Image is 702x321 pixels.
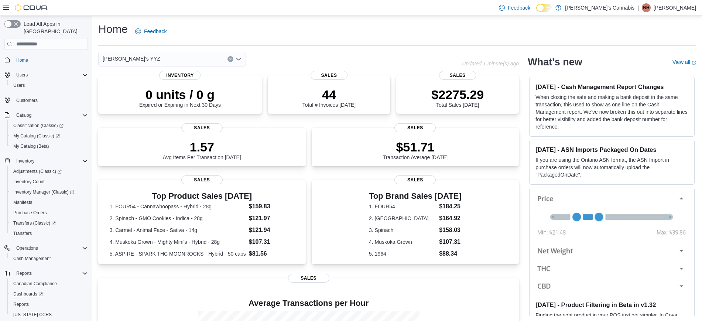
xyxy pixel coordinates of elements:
a: Adjustments (Classic) [10,167,65,176]
p: Updated 1 minute(s) ago [462,61,519,66]
span: Load All Apps in [GEOGRAPHIC_DATA] [21,20,88,35]
dd: $164.92 [439,214,462,223]
span: Classification (Classic) [13,123,64,129]
p: $51.71 [383,140,448,154]
span: Manifests [13,199,32,205]
span: Purchase Orders [13,210,47,216]
span: My Catalog (Beta) [13,143,49,149]
span: Operations [16,245,38,251]
span: Inventory Count [10,177,88,186]
span: Home [13,55,88,64]
span: Inventory [16,158,34,164]
a: Manifests [10,198,35,207]
a: Inventory Count [10,177,48,186]
a: Transfers [10,229,35,238]
span: Feedback [508,4,530,11]
a: Users [10,81,28,90]
a: View allExternal link [672,59,696,65]
div: Total # Invoices [DATE] [302,87,356,108]
a: [US_STATE] CCRS [10,310,55,319]
span: Transfers [10,229,88,238]
p: [PERSON_NAME] [654,3,696,12]
span: Customers [13,96,88,105]
p: 44 [302,87,356,102]
span: [US_STATE] CCRS [13,312,52,318]
button: Catalog [13,111,34,120]
span: Transfers (Classic) [13,220,56,226]
span: Inventory Manager (Classic) [10,188,88,197]
span: Reports [13,269,88,278]
span: Cash Management [13,256,51,262]
dt: 5. ASPIRE - SPARK THC MOONROCKS - Hybrid - 50 caps [110,250,246,257]
a: Feedback [496,0,533,15]
button: Reports [7,299,91,310]
p: | [637,3,639,12]
button: Reports [13,269,35,278]
span: Canadian Compliance [13,281,57,287]
a: My Catalog (Beta) [10,142,52,151]
dd: $81.56 [249,249,294,258]
span: Dashboards [10,290,88,298]
div: Transaction Average [DATE] [383,140,448,160]
a: Reports [10,300,32,309]
span: Operations [13,244,88,253]
dd: $107.31 [249,238,294,246]
button: [US_STATE] CCRS [7,310,91,320]
dt: 4. Muskoka Grown [369,238,436,246]
span: Washington CCRS [10,310,88,319]
span: Sales [288,274,329,283]
a: Inventory Manager (Classic) [10,188,77,197]
span: Catalog [16,112,31,118]
button: Catalog [1,110,91,120]
p: If you are using the Ontario ASN format, the ASN Import in purchase orders will now automatically... [535,156,688,178]
dt: 4. Muskoka Grown - Mighty Mini's - Hybrid - 28g [110,238,246,246]
span: Transfers (Classic) [10,219,88,228]
span: Adjustments (Classic) [13,168,62,174]
p: $2275.29 [431,87,484,102]
dd: $159.83 [249,202,294,211]
a: My Catalog (Classic) [7,131,91,141]
span: Sales [394,175,436,184]
a: Classification (Classic) [7,120,91,131]
a: Dashboards [10,290,46,298]
span: Sales [394,123,436,132]
span: Reports [13,301,29,307]
button: Home [1,54,91,65]
img: Cova [15,4,48,11]
span: Inventory Manager (Classic) [13,189,74,195]
dd: $88.34 [439,249,462,258]
dt: 2. [GEOGRAPHIC_DATA] [369,215,436,222]
dt: 5. 1964 [369,250,436,257]
button: Manifests [7,197,91,208]
dd: $158.03 [439,226,462,235]
a: Feedback [132,24,169,39]
div: Expired or Expiring in Next 30 Days [139,87,221,108]
span: Users [13,82,25,88]
span: Manifests [10,198,88,207]
a: Inventory Manager (Classic) [7,187,91,197]
p: 0 units / 0 g [139,87,221,102]
span: Inventory [13,157,88,165]
span: Sales [311,71,347,80]
span: Sales [439,71,476,80]
svg: External link [692,61,696,65]
dt: 3. Carmel - Animal Face - Sativa - 14g [110,226,246,234]
button: Users [1,70,91,80]
button: Inventory [1,156,91,166]
span: Users [13,71,88,79]
h2: What's new [528,56,582,68]
p: [PERSON_NAME]'s Cannabis [565,3,634,12]
span: My Catalog (Beta) [10,142,88,151]
dd: $121.94 [249,226,294,235]
p: 1.57 [163,140,241,154]
h3: [DATE] - ASN Imports Packaged On Dates [535,146,688,153]
a: Purchase Orders [10,208,50,217]
dt: 1. FOUR54 [369,203,436,210]
a: Adjustments (Classic) [7,166,91,177]
dt: 1. FOUR54 - Cannawhoopass - Hybrid - 28g [110,203,246,210]
a: Customers [13,96,41,105]
span: Transfers [13,230,32,236]
button: Operations [13,244,41,253]
span: Canadian Compliance [10,279,88,288]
